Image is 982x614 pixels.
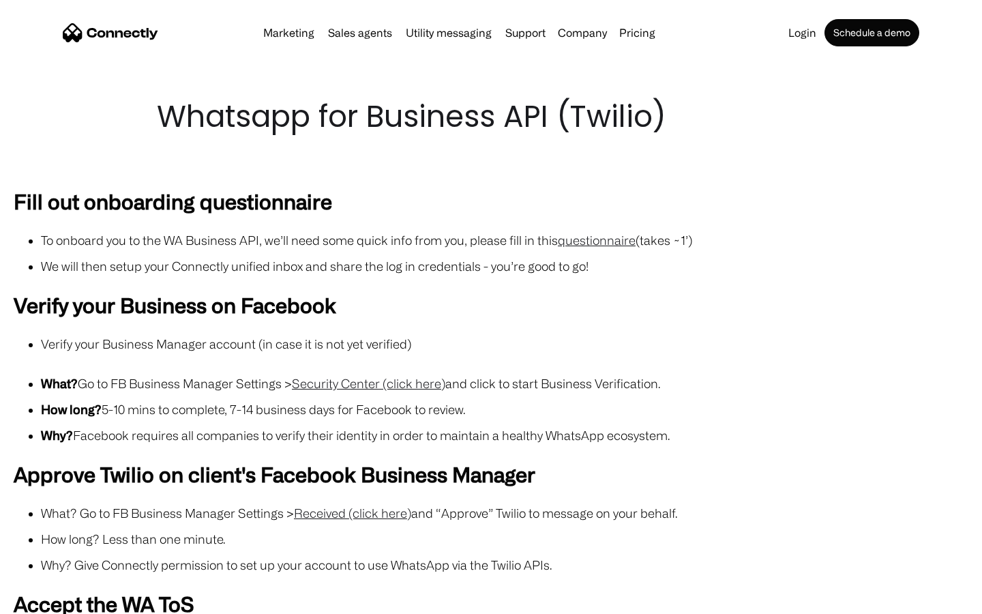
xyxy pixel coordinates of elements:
li: Go to FB Business Manager Settings > and click to start Business Verification. [41,374,968,393]
a: Sales agents [323,27,398,38]
li: We will then setup your Connectly unified inbox and share the log in credentials - you’re good to... [41,257,968,276]
li: 5-10 mins to complete, 7-14 business days for Facebook to review. [41,400,968,419]
li: To onboard you to the WA Business API, we’ll need some quick info from you, please fill in this (... [41,231,968,250]
a: Pricing [614,27,661,38]
strong: Approve Twilio on client's Facebook Business Manager [14,463,535,486]
a: Security Center (click here) [292,377,445,390]
li: Verify your Business Manager account (in case it is not yet verified) [41,334,968,353]
strong: What? [41,377,78,390]
a: Login [783,27,822,38]
li: How long? Less than one minute. [41,529,968,549]
strong: Why? [41,428,73,442]
a: Utility messaging [400,27,497,38]
a: Support [500,27,551,38]
a: Schedule a demo [824,19,919,46]
h1: Whatsapp for Business API (Twilio) [157,96,825,138]
strong: How long? [41,403,102,416]
li: Why? Give Connectly permission to set up your account to use WhatsApp via the Twilio APIs. [41,555,968,574]
li: What? Go to FB Business Manager Settings > and “Approve” Twilio to message on your behalf. [41,503,968,523]
ul: Language list [27,590,82,609]
a: Received (click here) [294,506,411,520]
strong: Fill out onboarding questionnaire [14,190,332,213]
div: Company [558,23,607,42]
aside: Language selected: English [14,590,82,609]
a: Marketing [258,27,320,38]
strong: Verify your Business on Facebook [14,293,336,317]
li: Facebook requires all companies to verify their identity in order to maintain a healthy WhatsApp ... [41,426,968,445]
a: questionnaire [558,233,636,247]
